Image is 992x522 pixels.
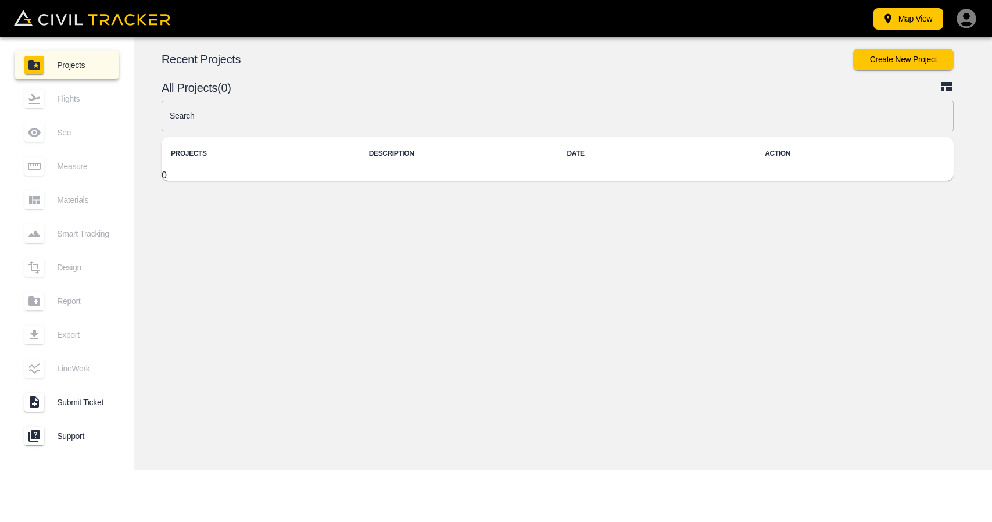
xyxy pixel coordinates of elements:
[853,49,954,70] button: Create New Project
[162,55,853,64] p: Recent Projects
[15,422,119,450] a: Support
[162,137,954,181] table: project-list-table
[755,137,954,170] th: ACTION
[162,137,360,170] th: PROJECTS
[15,388,119,416] a: Submit Ticket
[162,83,940,92] p: All Projects(0)
[14,10,170,26] img: Civil Tracker
[162,170,954,181] tbody: 0
[57,60,109,70] span: Projects
[57,431,109,441] span: Support
[15,51,119,79] a: Projects
[360,137,558,170] th: DESCRIPTION
[558,137,756,170] th: DATE
[873,8,943,30] button: Map View
[57,398,109,407] span: Submit Ticket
